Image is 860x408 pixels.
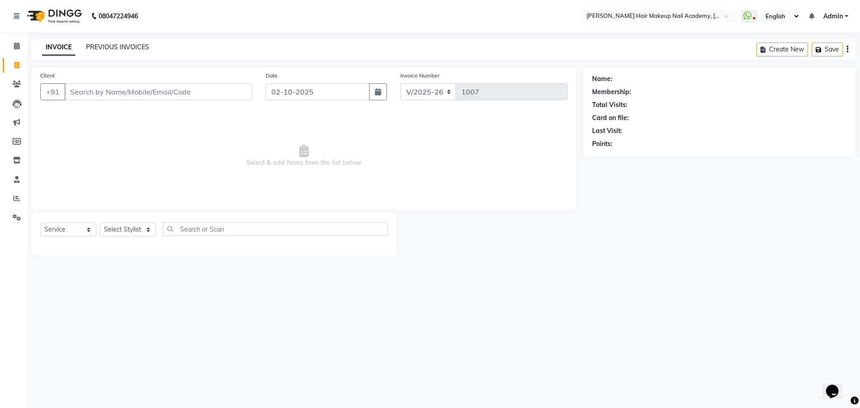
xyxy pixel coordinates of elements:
b: 08047224946 [99,4,138,29]
label: Client [40,72,55,80]
img: logo [23,4,84,29]
input: Search by Name/Mobile/Email/Code [64,83,252,100]
a: PREVIOUS INVOICES [86,43,149,51]
div: Name: [592,74,612,84]
div: Last Visit: [592,126,622,136]
label: Invoice Number [400,72,439,80]
label: Date [266,72,278,80]
div: Card on file: [592,113,629,123]
iframe: chat widget [822,372,851,399]
div: Membership: [592,87,631,97]
a: INVOICE [42,39,75,56]
div: Points: [592,139,612,149]
button: Save [812,43,843,56]
button: +91 [40,83,65,100]
span: Select & add items from the list below [40,111,568,201]
button: Create New [757,43,808,56]
input: Search or Scan [163,222,388,236]
span: Admin [823,12,843,21]
div: Total Visits: [592,100,628,110]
